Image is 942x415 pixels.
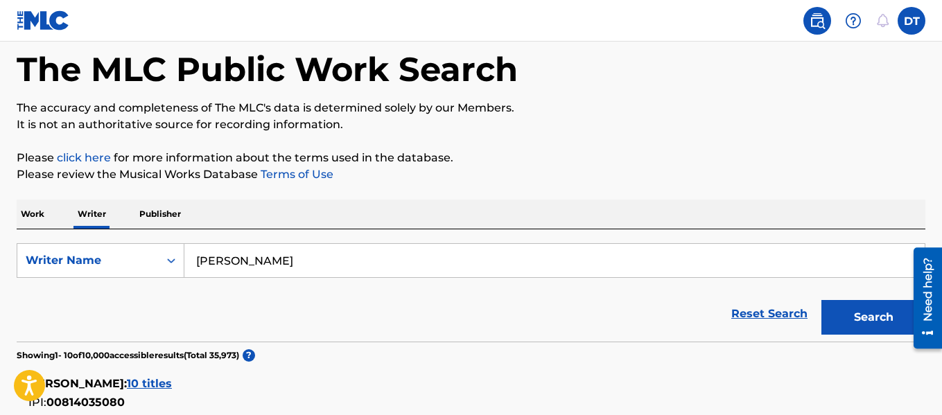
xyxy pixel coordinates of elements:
img: search [809,12,826,29]
p: Please for more information about the terms used in the database. [17,150,925,166]
div: User Menu [898,7,925,35]
img: MLC Logo [17,10,70,30]
button: Search [821,300,925,335]
iframe: Chat Widget [873,348,942,415]
p: Work [17,200,49,229]
a: Terms of Use [258,168,333,181]
a: click here [57,151,111,164]
a: Public Search [803,7,831,35]
span: ? [243,349,255,362]
iframe: Resource Center [903,242,942,354]
p: Please review the Musical Works Database [17,166,925,183]
div: Writer Name [26,252,150,269]
p: Publisher [135,200,185,229]
img: help [845,12,862,29]
p: Showing 1 - 10 of 10,000 accessible results (Total 35,973 ) [17,349,239,362]
p: It is not an authoritative source for recording information. [17,116,925,133]
span: 00814035080 [46,396,125,409]
div: Notifications [875,14,889,28]
p: Writer [73,200,110,229]
p: The accuracy and completeness of The MLC's data is determined solely by our Members. [17,100,925,116]
span: 10 titles [127,377,172,390]
span: [PERSON_NAME] : [25,377,127,390]
form: Search Form [17,243,925,342]
h1: The MLC Public Work Search [17,48,518,90]
div: Help [839,7,867,35]
span: IPI: [28,396,46,409]
a: Reset Search [724,299,814,329]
